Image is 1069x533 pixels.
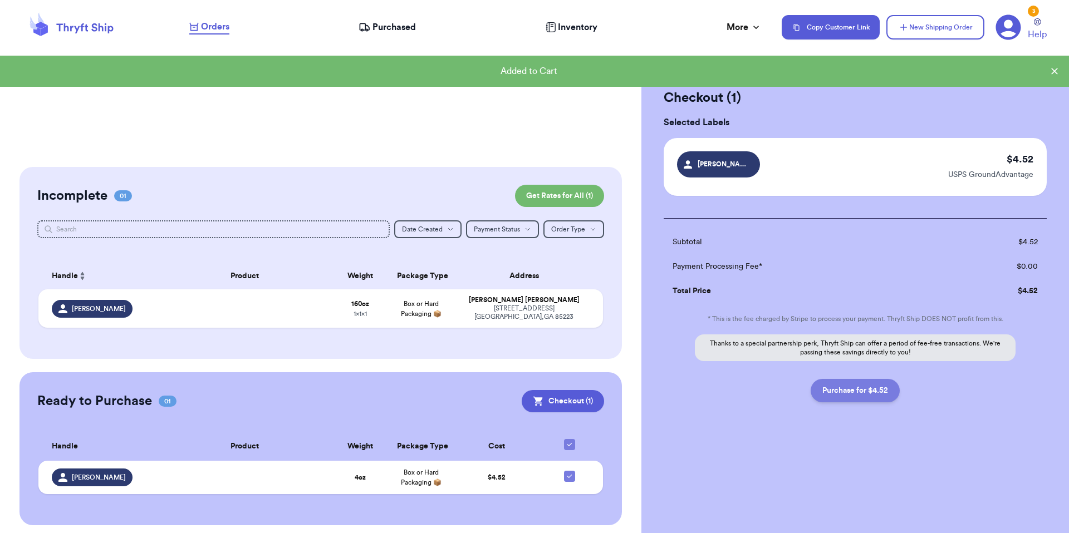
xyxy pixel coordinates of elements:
span: 01 [159,396,176,407]
span: Handle [52,441,78,452]
span: Box or Hard Packaging 📦 [401,300,442,317]
button: Date Created [394,220,462,238]
div: 3 [1028,6,1039,17]
th: Address [452,263,604,289]
div: More [727,21,762,34]
td: $ 4.52 [945,230,1047,254]
button: Order Type [543,220,604,238]
input: Search [37,220,390,238]
div: Added to Cart [9,65,1049,78]
span: Date Created [402,226,443,233]
strong: 160 oz [351,300,369,307]
span: 1 x 1 x 1 [354,310,367,317]
p: * This is the fee charged by Stripe to process your payment. Thryft Ship DOES NOT profit from this. [664,314,1047,323]
h2: Ready to Purchase [37,392,152,410]
td: Subtotal [664,230,945,254]
span: Inventory [558,21,597,34]
iframe: stripe-connect-ui-layer-stripe-connect-notification-banner [19,35,622,154]
td: $ 0.00 [945,254,1047,279]
h2: Checkout ( 1 ) [664,89,1047,107]
strong: 4 oz [355,474,366,481]
span: [PERSON_NAME] [72,473,126,482]
div: [STREET_ADDRESS] [GEOGRAPHIC_DATA] , GA 85223 [458,304,590,321]
span: 01 [114,190,132,201]
a: Purchased [359,21,416,34]
span: Orders [201,20,229,33]
th: Package Type [390,263,451,289]
th: Product [160,432,330,461]
h2: Incomplete [37,187,107,205]
button: Checkout (1) [522,390,604,412]
a: Orders [189,20,229,34]
div: [PERSON_NAME] [PERSON_NAME] [458,296,590,304]
p: USPS GroundAdvantage [948,169,1033,180]
td: Total Price [664,279,945,303]
p: Thanks to a special partnership perk, Thryft Ship can offer a period of fee-free transactions. We... [695,334,1016,361]
button: Copy Customer Link [782,15,880,40]
th: Cost [452,432,543,461]
button: Sort ascending [78,269,87,283]
td: Payment Processing Fee* [664,254,945,279]
th: Weight [330,432,390,461]
a: 3 [996,14,1021,40]
button: Purchase for $4.52 [811,379,900,402]
span: Box or Hard Packaging 📦 [401,469,442,486]
span: Help [1028,28,1047,41]
h3: Selected Labels [664,116,1047,129]
a: Inventory [546,21,597,34]
span: Order Type [551,226,585,233]
span: $ 4.52 [488,474,506,481]
button: Get Rates for All (1) [515,185,604,207]
th: Package Type [390,432,451,461]
button: Payment Status [466,220,539,238]
span: [PERSON_NAME] [72,304,126,313]
th: Weight [330,263,390,289]
span: Purchased [372,21,416,34]
th: Product [160,263,330,289]
button: New Shipping Order [886,15,984,40]
p: $ 4.52 [1007,151,1033,167]
a: Help [1028,18,1047,41]
td: $ 4.52 [945,279,1047,303]
span: Handle [52,270,78,282]
span: Payment Status [474,226,520,233]
span: [PERSON_NAME] [698,159,750,169]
